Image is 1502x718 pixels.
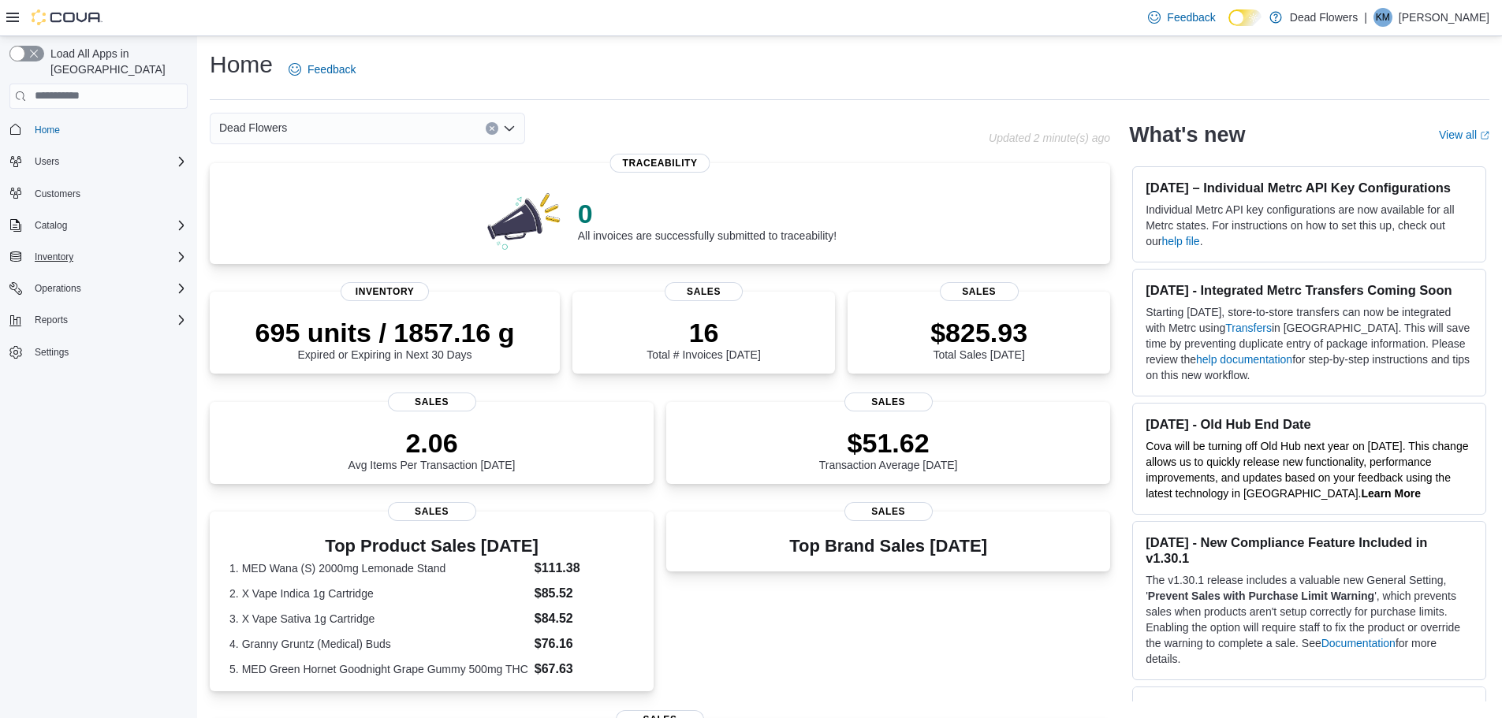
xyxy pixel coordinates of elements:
[1148,590,1374,602] strong: Prevent Sales with Purchase Limit Warning
[1146,180,1473,195] h3: [DATE] – Individual Metrc API Key Configurations
[28,247,188,266] span: Inventory
[1364,8,1367,27] p: |
[3,309,194,331] button: Reports
[28,152,188,171] span: Users
[44,46,188,77] span: Load All Apps in [GEOGRAPHIC_DATA]
[3,151,194,173] button: Users
[255,317,515,348] p: 695 units / 1857.16 g
[665,282,744,301] span: Sales
[229,636,528,652] dt: 4. Granny Gruntz (Medical) Buds
[844,392,933,411] span: Sales
[28,121,66,140] a: Home
[28,279,188,298] span: Operations
[1225,322,1272,334] a: Transfers
[35,124,60,136] span: Home
[1439,128,1489,141] a: View allExternal link
[940,282,1019,301] span: Sales
[1290,8,1358,27] p: Dead Flowers
[1146,202,1473,249] p: Individual Metrc API key configurations are now available for all Metrc states. For instructions ...
[535,584,634,603] dd: $85.52
[28,247,80,266] button: Inventory
[503,122,516,135] button: Open list of options
[1399,8,1489,27] p: [PERSON_NAME]
[535,634,634,653] dd: $76.16
[35,155,59,168] span: Users
[9,112,188,405] nav: Complex example
[486,122,498,135] button: Clear input
[610,154,710,173] span: Traceability
[28,342,188,362] span: Settings
[1196,353,1292,366] a: help documentation
[1146,282,1473,298] h3: [DATE] - Integrated Metrc Transfers Coming Soon
[3,214,194,236] button: Catalog
[1146,304,1473,383] p: Starting [DATE], store-to-store transfers can now be integrated with Metrc using in [GEOGRAPHIC_D...
[930,317,1027,348] p: $825.93
[844,502,933,521] span: Sales
[819,427,958,471] div: Transaction Average [DATE]
[35,219,67,232] span: Catalog
[1129,122,1245,147] h2: What's new
[388,392,476,411] span: Sales
[28,184,87,203] a: Customers
[28,120,188,140] span: Home
[3,182,194,205] button: Customers
[483,188,565,251] img: 0
[35,282,81,295] span: Operations
[647,317,760,361] div: Total # Invoices [DATE]
[1362,487,1421,500] a: Learn More
[35,188,80,200] span: Customers
[219,118,287,137] span: Dead Flowers
[28,279,88,298] button: Operations
[3,246,194,268] button: Inventory
[1228,26,1229,27] span: Dark Mode
[28,152,65,171] button: Users
[35,314,68,326] span: Reports
[535,609,634,628] dd: $84.52
[229,611,528,627] dt: 3. X Vape Sativa 1g Cartridge
[1480,131,1489,140] svg: External link
[35,251,73,263] span: Inventory
[1161,235,1199,247] a: help file
[255,317,515,361] div: Expired or Expiring in Next 30 Days
[348,427,516,459] p: 2.06
[819,427,958,459] p: $51.62
[1146,534,1473,566] h3: [DATE] - New Compliance Feature Included in v1.30.1
[1146,572,1473,667] p: The v1.30.1 release includes a valuable new General Setting, ' ', which prevents sales when produ...
[229,586,528,601] dt: 2. X Vape Indica 1g Cartridge
[307,61,356,77] span: Feedback
[3,118,194,141] button: Home
[32,9,102,25] img: Cova
[1376,8,1390,27] span: KM
[1146,416,1473,432] h3: [DATE] - Old Hub End Date
[348,427,516,471] div: Avg Items Per Transaction [DATE]
[229,560,528,576] dt: 1. MED Wana (S) 2000mg Lemonade Stand
[1146,440,1468,500] span: Cova will be turning off Old Hub next year on [DATE]. This change allows us to quickly release ne...
[535,559,634,578] dd: $111.38
[210,49,273,80] h1: Home
[28,184,188,203] span: Customers
[789,537,987,556] h3: Top Brand Sales [DATE]
[3,340,194,363] button: Settings
[28,216,188,235] span: Catalog
[388,502,476,521] span: Sales
[1373,8,1392,27] div: Kelly Moore
[930,317,1027,361] div: Total Sales [DATE]
[1142,2,1221,33] a: Feedback
[535,660,634,679] dd: $67.63
[229,661,528,677] dt: 5. MED Green Hornet Goodnight Grape Gummy 500mg THC
[229,537,634,556] h3: Top Product Sales [DATE]
[28,343,75,362] a: Settings
[282,54,362,85] a: Feedback
[1167,9,1215,25] span: Feedback
[35,346,69,359] span: Settings
[1228,9,1262,26] input: Dark Mode
[578,198,837,229] p: 0
[28,216,73,235] button: Catalog
[28,311,74,329] button: Reports
[1321,637,1396,649] a: Documentation
[28,311,188,329] span: Reports
[647,317,760,348] p: 16
[3,277,194,299] button: Operations
[989,132,1110,144] p: Updated 2 minute(s) ago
